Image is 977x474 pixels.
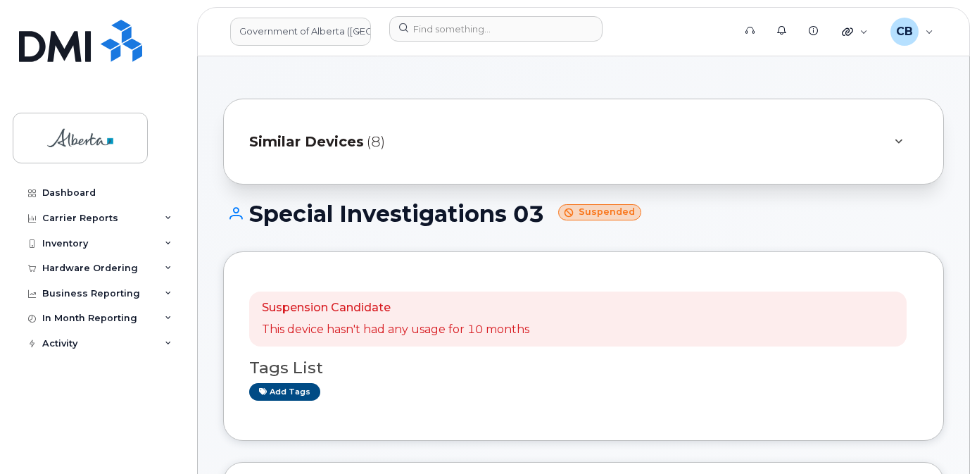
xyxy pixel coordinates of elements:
p: This device hasn't had any usage for 10 months [262,322,529,338]
p: Suspension Candidate [262,300,529,316]
h1: Special Investigations 03 [223,201,944,226]
h3: Tags List [249,359,918,377]
span: (8) [367,132,385,152]
small: Suspended [558,204,641,220]
a: Add tags [249,383,320,401]
span: Similar Devices [249,132,364,152]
